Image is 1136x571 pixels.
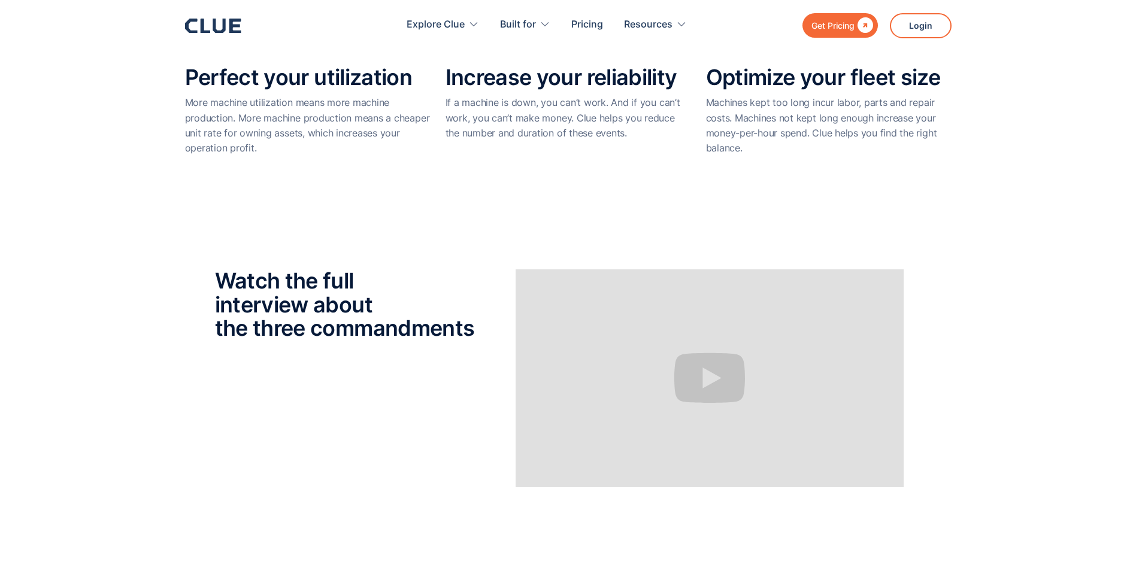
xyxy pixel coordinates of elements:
h2: Increase your reliability [446,66,677,90]
div: Resources [624,6,687,44]
div: Built for [500,6,536,44]
h2: Optimize your fleet size [706,66,941,90]
p: More machine utilization means more machine production. More machine production means a cheaper u... [185,95,431,156]
iframe: The Full Scoop - Episode 10 - Prof. Mike Vorster, CEMP [516,269,904,487]
div: Built for [500,6,550,44]
a: Get Pricing [802,13,878,38]
div: Get Pricing [811,18,855,33]
div: Explore Clue [407,6,479,44]
p: Machines kept too long incur labor, parts and repair costs. Machines not kept long enough increas... [706,95,952,156]
div: Explore Clue [407,6,465,44]
h2: Watch the full interview about the three commandments [215,269,475,341]
a: Pricing [571,6,603,44]
h2: Perfect your utilization [185,66,413,90]
p: If a machine is down, you can’t work. And if you can’t work, you can’t make money. Clue helps you... [446,95,691,141]
div: Resources [624,6,672,44]
a: Login [890,13,952,38]
div:  [855,18,873,33]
